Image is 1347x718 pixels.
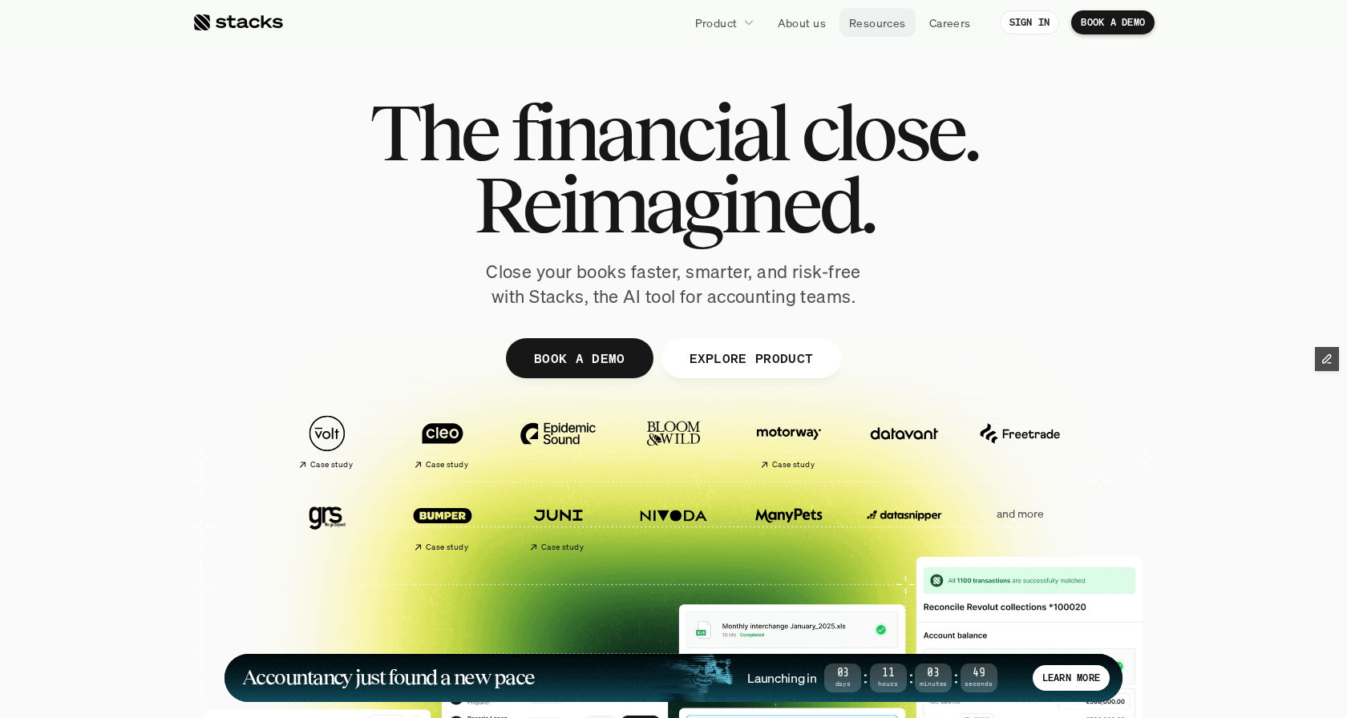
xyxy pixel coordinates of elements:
[870,681,907,687] span: Hours
[961,681,997,687] span: Seconds
[506,338,653,378] a: BOOK A DEMO
[277,407,377,477] a: Case study
[915,669,952,678] span: 03
[541,543,584,552] h2: Case study
[824,681,861,687] span: Days
[242,668,535,687] h1: Accountancy just found a new pace
[1315,347,1339,371] button: Edit Framer Content
[426,460,468,470] h2: Case study
[920,8,981,37] a: Careers
[473,260,874,309] p: Close your books faster, smarter, and risk-free with Stacks, the AI tool for accounting teams.
[824,669,861,678] span: 03
[801,96,977,168] span: close.
[370,96,497,168] span: The
[1081,17,1145,28] p: BOOK A DEMO
[224,654,1122,702] a: Accountancy just found a new paceLaunching in03Days:11Hours:03Minutes:49SecondsLEARN MORE
[915,681,952,687] span: Minutes
[929,14,971,31] p: Careers
[393,407,492,477] a: Case study
[861,668,869,687] strong: :
[1009,17,1050,28] p: SIGN IN
[1000,10,1060,34] a: SIGN IN
[952,668,960,687] strong: :
[310,460,353,470] h2: Case study
[961,669,997,678] span: 49
[747,669,816,687] h4: Launching in
[1071,10,1155,34] a: BOOK A DEMO
[839,8,916,37] a: Resources
[689,346,813,369] p: EXPLORE PRODUCT
[1042,672,1100,684] p: LEARN MORE
[739,407,839,477] a: Case study
[870,669,907,678] span: 11
[778,14,826,31] p: About us
[970,507,1070,521] p: and more
[426,543,468,552] h2: Case study
[474,168,874,240] span: Reimagined.
[511,96,787,168] span: financial
[772,460,815,470] h2: Case study
[661,338,841,378] a: EXPLORE PRODUCT
[695,14,738,31] p: Product
[849,14,906,31] p: Resources
[907,668,915,687] strong: :
[768,8,835,37] a: About us
[508,489,608,559] a: Case study
[534,346,625,369] p: BOOK A DEMO
[393,489,492,559] a: Case study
